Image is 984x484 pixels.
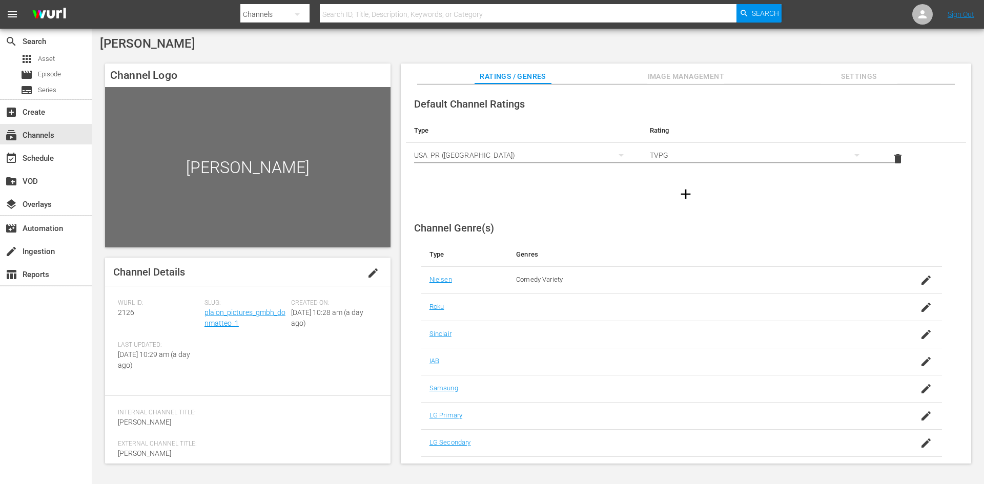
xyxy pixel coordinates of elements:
[105,87,391,247] div: [PERSON_NAME]
[5,222,17,235] span: Automation
[5,152,17,164] span: Schedule
[20,69,33,81] span: Episode
[429,438,471,446] a: LG Secondary
[100,36,195,51] span: [PERSON_NAME]
[414,222,494,234] span: Channel Genre(s)
[118,350,190,369] span: [DATE] 10:29 am (a day ago)
[647,70,724,83] span: Image Management
[429,303,444,310] a: Roku
[642,118,877,143] th: Rating
[821,70,897,83] span: Settings
[5,198,17,211] span: Overlays
[118,449,171,457] span: [PERSON_NAME]
[118,299,199,307] span: Wurl ID:
[113,266,185,278] span: Channel Details
[38,85,56,95] span: Series
[948,10,974,18] a: Sign Out
[5,245,17,258] span: Ingestion
[38,69,61,79] span: Episode
[204,308,285,327] a: plaion_pictures_gmbh_donmatteo_1
[38,54,55,64] span: Asset
[118,409,373,417] span: Internal Channel Title:
[20,53,33,65] span: Asset
[118,418,171,426] span: [PERSON_NAME]
[361,261,385,285] button: edit
[291,308,363,327] span: [DATE] 10:28 am (a day ago)
[886,146,910,171] button: delete
[5,175,17,187] span: VOD
[6,8,18,20] span: menu
[414,98,525,110] span: Default Channel Ratings
[5,35,17,48] span: Search
[118,341,199,349] span: Last Updated:
[25,3,74,27] img: ans4CAIJ8jUAAAAAAAAAAAAAAAAAAAAAAAAgQb4GAAAAAAAAAAAAAAAAAAAAAAAAJMjXAAAAAAAAAAAAAAAAAAAAAAAAgAT5G...
[429,276,452,283] a: Nielsen
[204,299,286,307] span: Slug:
[429,330,452,338] a: Sinclair
[367,267,379,279] span: edit
[429,384,458,392] a: Samsung
[118,308,134,317] span: 2126
[475,70,551,83] span: Ratings / Genres
[406,118,642,143] th: Type
[429,411,462,419] a: LG Primary
[406,118,966,175] table: simple table
[892,153,904,165] span: delete
[5,129,17,141] span: Channels
[105,64,391,87] h4: Channel Logo
[736,4,782,23] button: Search
[118,440,373,448] span: External Channel Title:
[508,242,884,267] th: Genres
[5,106,17,118] span: Create
[421,242,508,267] th: Type
[429,357,439,365] a: IAB
[291,299,373,307] span: Created On:
[752,4,779,23] span: Search
[414,141,633,170] div: USA_PR ([GEOGRAPHIC_DATA])
[20,84,33,96] span: Series
[5,268,17,281] span: Reports
[650,141,869,170] div: TVPG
